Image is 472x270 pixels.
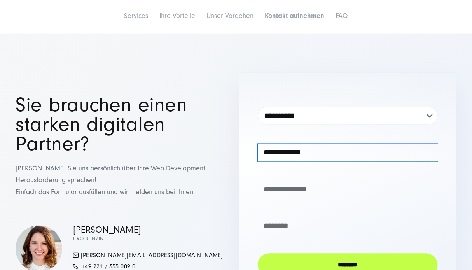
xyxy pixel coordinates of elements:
a: Kontakt aufnehmen [265,12,325,20]
a: Services [124,12,149,20]
h1: Sie brauchen einen starken digitalen Partner? [16,96,233,154]
p: [PERSON_NAME] [73,225,223,235]
a: [PERSON_NAME][EMAIL_ADDRESS][DOMAIN_NAME] [73,252,223,259]
p: [PERSON_NAME] Sie uns persönlich über Ihre Web Development Herausforderung sprechen! Einfach das ... [16,163,233,199]
a: Ihre Vorteile [160,12,196,20]
p: CRO SUNZINET [73,235,223,244]
a: FAQ [336,12,348,20]
a: Unser Vorgehen [207,12,254,20]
